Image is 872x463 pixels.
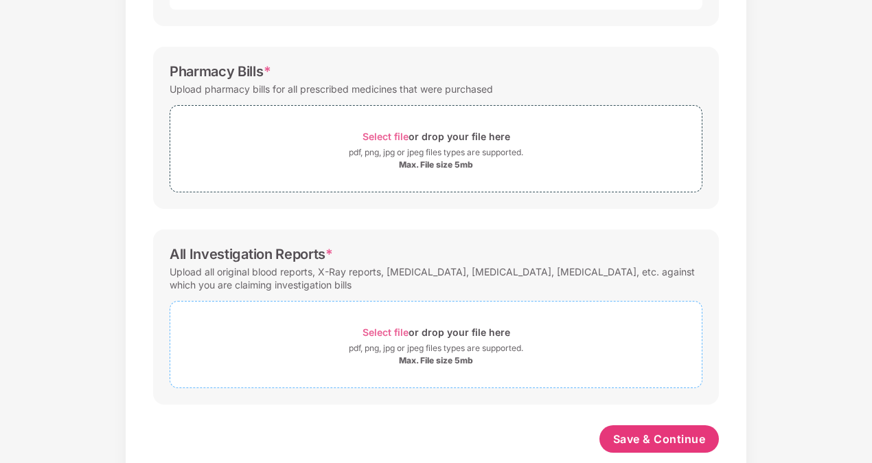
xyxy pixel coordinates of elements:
div: or drop your file here [363,127,510,146]
div: Pharmacy Bills [170,63,271,80]
div: Max. File size 5mb [399,159,473,170]
span: Select file [363,131,409,142]
div: Upload pharmacy bills for all prescribed medicines that were purchased [170,80,493,98]
div: Max. File size 5mb [399,355,473,366]
span: Select fileor drop your file herepdf, png, jpg or jpeg files types are supported.Max. File size 5mb [170,116,702,181]
span: Save & Continue [613,431,706,447]
div: pdf, png, jpg or jpeg files types are supported. [349,341,523,355]
button: Save & Continue [599,425,720,453]
div: pdf, png, jpg or jpeg files types are supported. [349,146,523,159]
span: Select fileor drop your file herepdf, png, jpg or jpeg files types are supported.Max. File size 5mb [170,312,702,377]
span: Select file [363,326,409,338]
div: All Investigation Reports [170,246,333,262]
div: or drop your file here [363,323,510,341]
div: Upload all original blood reports, X-Ray reports, [MEDICAL_DATA], [MEDICAL_DATA], [MEDICAL_DATA],... [170,262,702,294]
